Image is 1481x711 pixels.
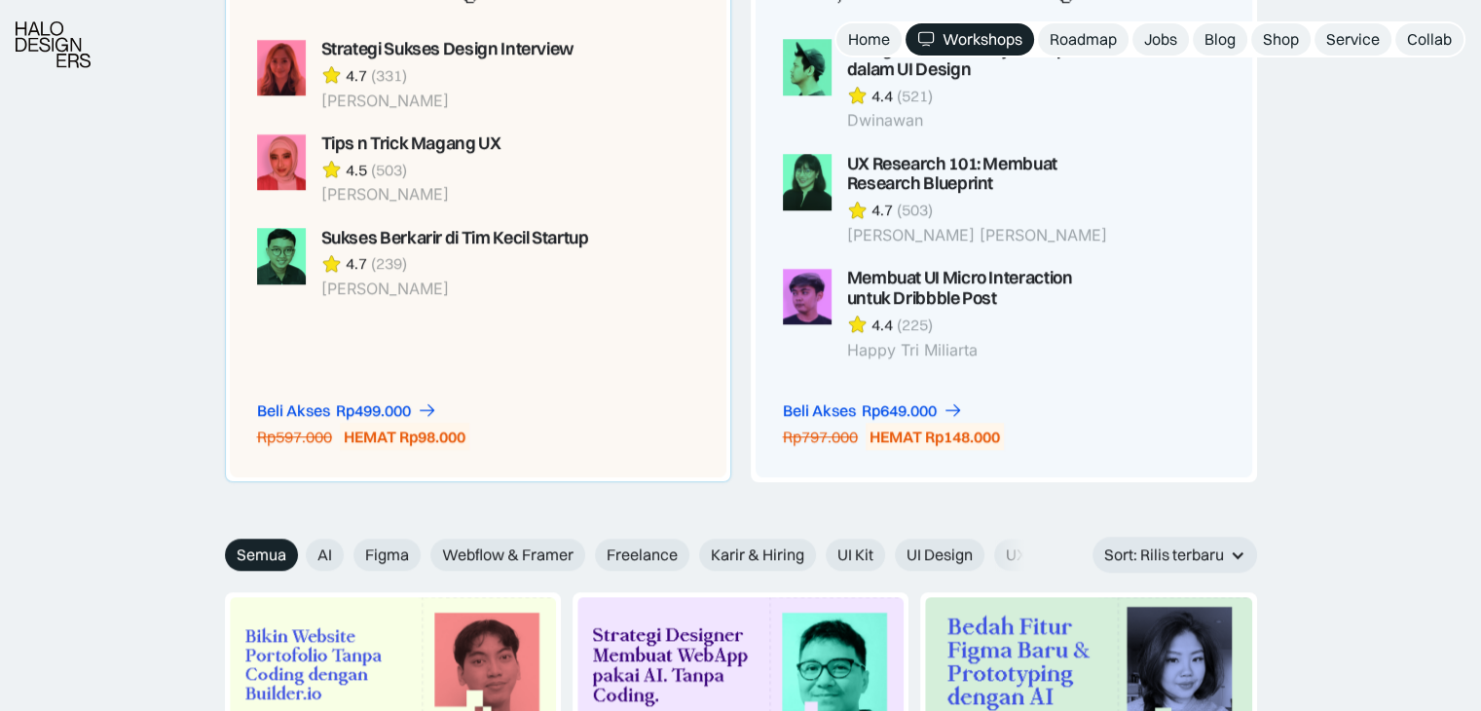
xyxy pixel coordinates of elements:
div: Membuat UI Micro Interaction untuk Dribbble Post [847,268,1118,309]
span: UI Design [907,544,973,565]
div: Rp797.000 [783,427,858,447]
div: Beli Akses [783,400,856,421]
div: 4.7 [346,253,367,274]
a: Home [836,23,902,56]
div: Shop [1263,29,1299,50]
div: Beli Akses [257,400,330,421]
div: HEMAT Rp98.000 [344,427,465,447]
span: AI [317,544,332,565]
div: HEMAT Rp148.000 [870,427,1000,447]
form: Email Form [225,539,1033,571]
div: (239) [371,253,407,274]
div: 4.4 [871,86,893,106]
span: Karir & Hiring [711,544,804,565]
div: Happy Tri Miliarta [847,341,1118,359]
div: Collab [1407,29,1452,50]
a: Shop [1251,23,1311,56]
a: Beli AksesRp649.000 [783,400,963,421]
div: Strategi Sukses Design Interview [321,39,574,59]
div: (503) [371,160,407,180]
div: Rp649.000 [862,400,937,421]
div: Home [848,29,890,50]
a: Service [1314,23,1391,56]
div: 4.7 [871,200,893,220]
a: Mengolah Referensi jadi Inspirasi dalam UI Design4.4(521)Dwinawan [783,39,1118,131]
a: Tips n Trick Magang UX4.5(503)[PERSON_NAME] [257,133,592,205]
a: Collab [1395,23,1463,56]
span: Webflow & Framer [442,544,574,565]
div: [PERSON_NAME] [PERSON_NAME] [847,226,1118,244]
div: 4.5 [346,160,367,180]
a: Strategi Sukses Design Interview4.7(331)[PERSON_NAME] [257,39,592,110]
div: Dwinawan [847,111,1118,130]
div: [PERSON_NAME] [321,280,589,298]
a: Membuat UI Micro Interaction untuk Dribbble Post4.4(225)Happy Tri Miliarta [783,268,1118,359]
div: Rp597.000 [257,427,332,447]
div: UX Research 101: Membuat Research Blueprint [847,154,1118,195]
a: Workshops [906,23,1034,56]
div: Mengolah Referensi jadi Inspirasi dalam UI Design [847,39,1118,80]
div: Rp499.000 [336,400,411,421]
div: (503) [897,200,933,220]
div: Sort: Rilis terbaru [1092,537,1257,573]
div: (331) [371,65,407,86]
div: (521) [897,86,933,106]
div: 4.7 [346,65,367,86]
div: Sort: Rilis terbaru [1104,544,1224,565]
span: UI Kit [837,544,873,565]
span: Figma [365,544,409,565]
div: [PERSON_NAME] [321,185,501,204]
div: Roadmap [1050,29,1117,50]
a: Jobs [1132,23,1189,56]
span: UX Design [1006,544,1078,565]
a: Beli AksesRp499.000 [257,400,437,421]
div: (225) [897,315,933,335]
a: Blog [1193,23,1247,56]
div: Blog [1204,29,1236,50]
a: Sukses Berkarir di Tim Kecil Startup4.7(239)[PERSON_NAME] [257,228,592,299]
div: Workshops [943,29,1022,50]
div: Service [1326,29,1380,50]
div: Tips n Trick Magang UX [321,133,501,154]
a: UX Research 101: Membuat Research Blueprint4.7(503)[PERSON_NAME] [PERSON_NAME] [783,154,1118,245]
span: Semua [237,544,286,565]
a: Roadmap [1038,23,1129,56]
div: [PERSON_NAME] [321,92,574,110]
div: Sukses Berkarir di Tim Kecil Startup [321,228,589,248]
div: Jobs [1144,29,1177,50]
div: 4.4 [871,315,893,335]
span: Freelance [607,544,678,565]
